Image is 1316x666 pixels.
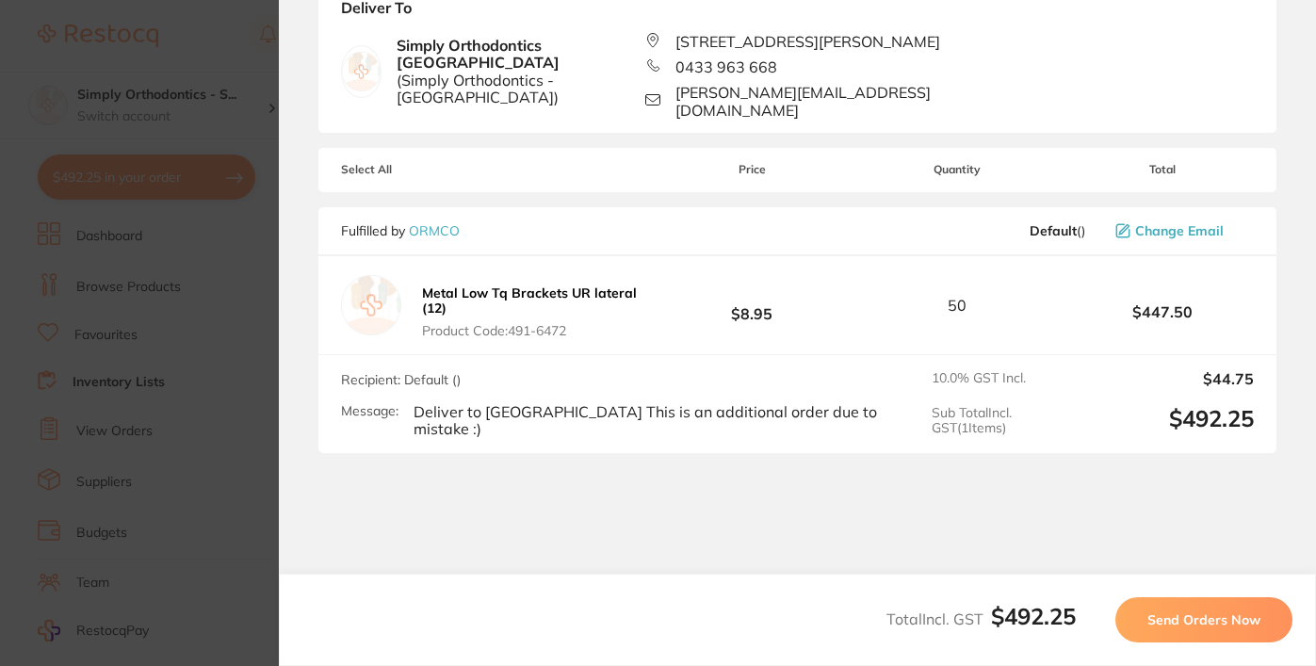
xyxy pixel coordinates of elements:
[422,323,655,338] span: Product Code: 491-6472
[414,403,932,438] p: Deliver to [GEOGRAPHIC_DATA] This is an additional order due to mistake :)
[1147,611,1260,628] span: Send Orders Now
[991,602,1076,630] b: $492.25
[843,163,1071,176] span: Quantity
[1071,163,1254,176] span: Total
[341,275,401,335] img: empty.jpg
[1030,222,1077,239] b: Default
[660,287,843,322] b: $8.95
[1135,223,1224,238] span: Change Email
[342,52,381,90] img: empty.jpg
[341,371,461,388] span: Recipient: Default ( )
[341,403,398,419] label: Message:
[397,72,645,106] span: ( Simply Orthodontics - [GEOGRAPHIC_DATA] )
[397,37,645,106] b: Simply Orthodontics [GEOGRAPHIC_DATA]
[416,284,660,339] button: Metal Low Tq Brackets UR lateral (12) Product Code:491-6472
[1030,223,1085,238] span: ( )
[675,33,940,50] span: [STREET_ADDRESS][PERSON_NAME]
[1110,222,1254,239] button: Change Email
[1100,405,1254,438] output: $492.25
[660,163,843,176] span: Price
[1071,303,1254,320] b: $447.50
[341,163,529,176] span: Select All
[409,222,460,239] a: ORMCO
[932,370,1085,390] span: 10.0 % GST Incl.
[932,405,1085,438] span: Sub Total Incl. GST ( 1 Items)
[341,223,460,238] p: Fulfilled by
[422,284,637,317] b: Metal Low Tq Brackets UR lateral (12)
[675,58,777,75] span: 0433 963 668
[675,84,950,119] span: [PERSON_NAME][EMAIL_ADDRESS][DOMAIN_NAME]
[886,609,1076,628] span: Total Incl. GST
[948,297,967,314] span: 50
[1100,370,1254,390] output: $44.75
[1115,597,1292,642] button: Send Orders Now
